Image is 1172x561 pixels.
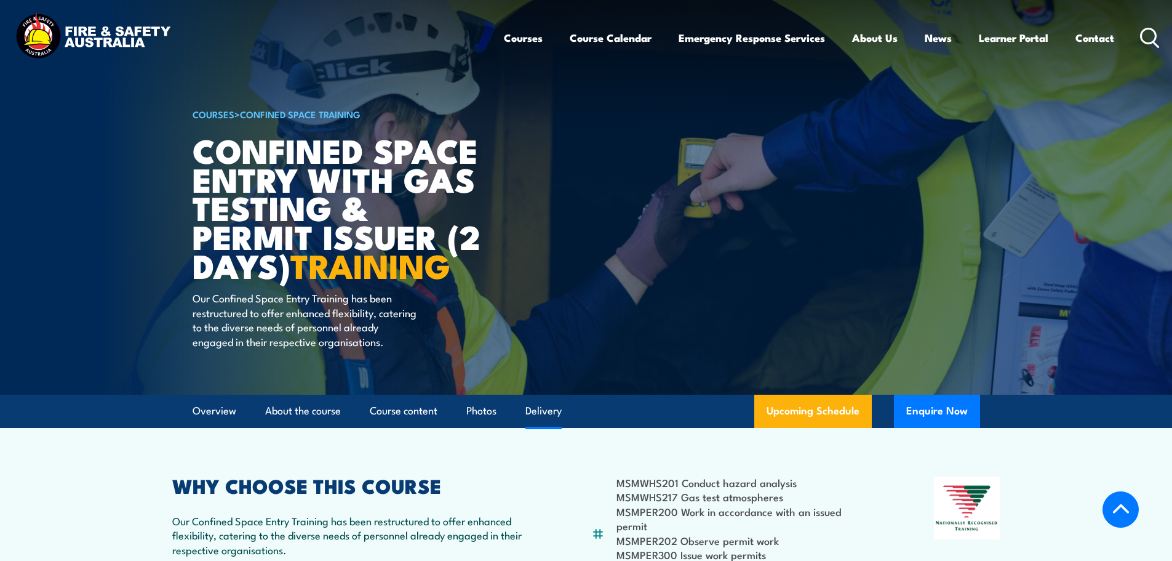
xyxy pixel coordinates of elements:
[265,395,341,427] a: About the course
[193,135,496,280] h1: Confined Space Entry with Gas Testing & Permit Issuer (2 days)
[240,107,361,121] a: Confined Space Training
[570,22,652,54] a: Course Calendar
[934,477,1000,539] img: Nationally Recognised Training logo.
[616,490,874,504] li: MSMWHS217 Gas test atmospheres
[290,239,450,290] strong: TRAINING
[616,504,874,533] li: MSMPER200 Work in accordance with an issued permit
[852,22,898,54] a: About Us
[894,395,980,428] button: Enquire Now
[193,107,234,121] a: COURSES
[193,395,236,427] a: Overview
[172,514,532,557] p: Our Confined Space Entry Training has been restructured to offer enhanced flexibility, catering t...
[193,107,496,121] h6: >
[466,395,496,427] a: Photos
[504,22,543,54] a: Courses
[172,477,532,494] h2: WHY CHOOSE THIS COURSE
[370,395,437,427] a: Course content
[1075,22,1114,54] a: Contact
[525,395,562,427] a: Delivery
[679,22,825,54] a: Emergency Response Services
[979,22,1048,54] a: Learner Portal
[754,395,872,428] a: Upcoming Schedule
[616,533,874,547] li: MSMPER202 Observe permit work
[193,291,417,349] p: Our Confined Space Entry Training has been restructured to offer enhanced flexibility, catering t...
[925,22,952,54] a: News
[616,475,874,490] li: MSMWHS201 Conduct hazard analysis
